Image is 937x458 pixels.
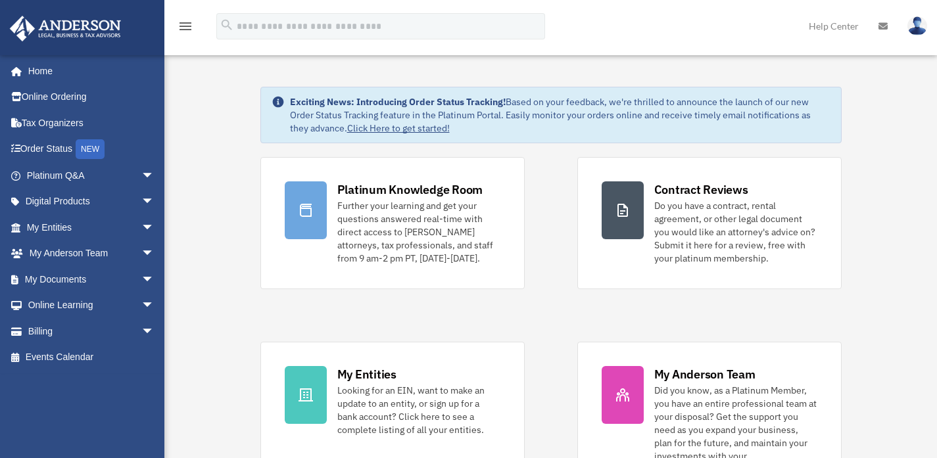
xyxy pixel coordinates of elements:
a: Order StatusNEW [9,136,174,163]
div: Do you have a contract, rental agreement, or other legal document you would like an attorney's ad... [654,199,817,265]
span: arrow_drop_down [141,189,168,216]
a: Events Calendar [9,344,174,371]
a: Home [9,58,168,84]
img: Anderson Advisors Platinum Portal [6,16,125,41]
a: Tax Organizers [9,110,174,136]
a: Digital Productsarrow_drop_down [9,189,174,215]
strong: Exciting News: Introducing Order Status Tracking! [290,96,506,108]
div: Contract Reviews [654,181,748,198]
a: Billingarrow_drop_down [9,318,174,344]
a: Online Learningarrow_drop_down [9,292,174,319]
div: Platinum Knowledge Room [337,181,483,198]
span: arrow_drop_down [141,292,168,319]
span: arrow_drop_down [141,318,168,345]
a: Online Ordering [9,84,174,110]
div: Further your learning and get your questions answered real-time with direct access to [PERSON_NAM... [337,199,500,265]
div: My Entities [337,366,396,382]
a: Platinum Q&Aarrow_drop_down [9,162,174,189]
i: menu [178,18,193,34]
span: arrow_drop_down [141,214,168,241]
span: arrow_drop_down [141,240,168,267]
a: My Anderson Teamarrow_drop_down [9,240,174,267]
a: My Entitiesarrow_drop_down [9,214,174,240]
a: Click Here to get started! [347,122,450,134]
a: Contract Reviews Do you have a contract, rental agreement, or other legal document you would like... [577,157,842,289]
div: Based on your feedback, we're thrilled to announce the launch of our new Order Status Tracking fe... [290,95,830,135]
div: Looking for an EIN, want to make an update to an entity, or sign up for a bank account? Click her... [337,384,500,436]
span: arrow_drop_down [141,162,168,189]
a: My Documentsarrow_drop_down [9,266,174,292]
i: search [220,18,234,32]
a: Platinum Knowledge Room Further your learning and get your questions answered real-time with dire... [260,157,525,289]
div: NEW [76,139,105,159]
a: menu [178,23,193,34]
div: My Anderson Team [654,366,756,382]
img: User Pic [907,16,927,35]
span: arrow_drop_down [141,266,168,293]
